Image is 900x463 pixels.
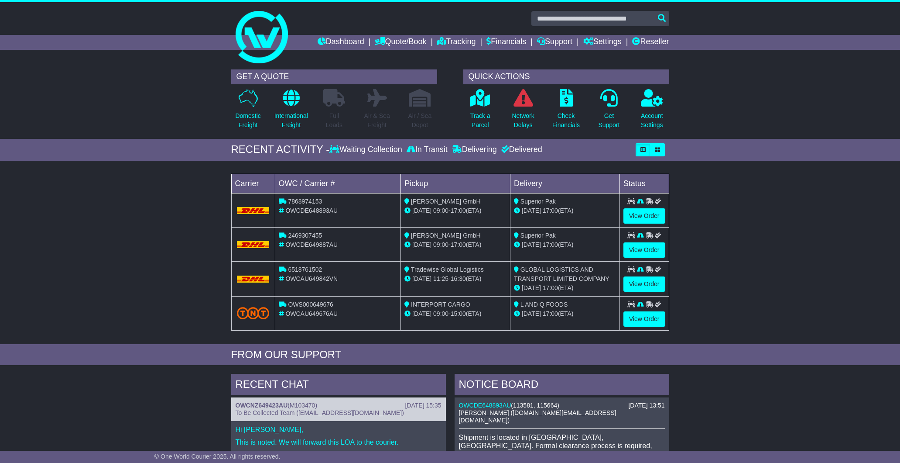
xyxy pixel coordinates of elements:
a: View Order [623,208,665,224]
p: Network Delays [512,111,534,130]
span: [DATE] [412,241,431,248]
a: Dashboard [318,35,364,50]
div: Delivering [450,145,499,155]
p: Account Settings [641,111,663,130]
span: 2469307455 [288,232,322,239]
div: FROM OUR SUPPORT [231,349,669,361]
span: 7868974153 [288,198,322,205]
p: Air / Sea Depot [408,111,432,130]
span: 09:00 [433,310,448,317]
a: Track aParcel [470,89,491,135]
a: Financials [486,35,526,50]
p: Full Loads [323,111,345,130]
a: DomesticFreight [235,89,261,135]
div: GET A QUOTE [231,69,437,84]
td: Carrier [231,174,275,193]
span: [DATE] [412,275,431,282]
div: In Transit [404,145,450,155]
td: Delivery [510,174,619,193]
span: 17:00 [451,207,466,214]
a: Quote/Book [375,35,426,50]
span: 17:00 [543,310,558,317]
p: Hi [PERSON_NAME], [236,425,441,434]
a: CheckFinancials [552,89,580,135]
div: NOTICE BOARD [455,374,669,397]
div: (ETA) [514,240,616,249]
a: GetSupport [598,89,620,135]
img: DHL.png [237,207,270,214]
a: Reseller [632,35,669,50]
p: This is noted. We will forward this LOA to the courier. [236,438,441,446]
td: Pickup [401,174,510,193]
img: TNT_Domestic.png [237,307,270,319]
span: 17:00 [543,284,558,291]
p: Domestic Freight [235,111,260,130]
span: OWS000649676 [288,301,333,308]
span: [PERSON_NAME] GmbH [411,232,480,239]
span: 09:00 [433,241,448,248]
div: ( ) [459,402,665,409]
span: © One World Courier 2025. All rights reserved. [154,453,281,460]
span: 17:00 [543,241,558,248]
span: Tradewise Global Logistics [411,266,484,273]
span: [DATE] [522,310,541,317]
div: RECENT CHAT [231,374,446,397]
div: (ETA) [514,206,616,215]
a: AccountSettings [640,89,664,135]
a: Tracking [437,35,476,50]
div: - (ETA) [404,240,506,249]
td: Status [619,174,669,193]
a: View Order [623,242,665,258]
span: To Be Collected Team ([EMAIL_ADDRESS][DOMAIN_NAME]) [236,409,404,416]
div: QUICK ACTIONS [463,69,669,84]
p: International Freight [274,111,308,130]
span: 113581, 115664 [513,402,557,409]
div: RECENT ACTIVITY - [231,143,330,156]
p: Get Support [598,111,619,130]
span: [DATE] [522,207,541,214]
div: (ETA) [514,309,616,318]
img: DHL.png [237,276,270,283]
a: OWCDE648893AU [459,402,511,409]
span: [DATE] [522,241,541,248]
span: Superior Pak [520,198,556,205]
p: Check Financials [552,111,580,130]
span: OWCDE648893AU [285,207,338,214]
a: InternationalFreight [274,89,308,135]
a: OWCNZ649423AU [236,402,288,409]
span: 15:00 [451,310,466,317]
td: OWC / Carrier # [275,174,401,193]
span: OWCDE649887AU [285,241,338,248]
span: [PERSON_NAME] ([DOMAIN_NAME][EMAIL_ADDRESS][DOMAIN_NAME]) [459,409,616,424]
div: ( ) [236,402,441,409]
span: L AND Q FOODS [520,301,568,308]
p: Track a Parcel [470,111,490,130]
span: 11:25 [433,275,448,282]
div: Waiting Collection [329,145,404,155]
a: View Order [623,311,665,327]
div: - (ETA) [404,274,506,283]
span: INTERPORT CARGO [411,301,470,308]
span: M103470 [290,402,315,409]
div: [DATE] 13:51 [628,402,664,409]
span: GLOBAL LOGISTICS AND TRANSPORT LIMITED COMPANY [514,266,609,282]
span: OWCAU649676AU [285,310,338,317]
div: - (ETA) [404,206,506,215]
span: [DATE] [412,310,431,317]
div: (ETA) [514,283,616,293]
div: - (ETA) [404,309,506,318]
a: NetworkDelays [511,89,534,135]
span: OWCAU649842VN [285,275,338,282]
div: Delivered [499,145,542,155]
span: [DATE] [522,284,541,291]
span: Superior Pak [520,232,556,239]
a: View Order [623,276,665,292]
span: 09:00 [433,207,448,214]
span: [PERSON_NAME] GmbH [411,198,480,205]
span: 6518761502 [288,266,322,273]
div: [DATE] 15:35 [405,402,441,409]
a: Support [537,35,572,50]
a: Settings [583,35,622,50]
span: [DATE] [412,207,431,214]
span: 16:30 [451,275,466,282]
